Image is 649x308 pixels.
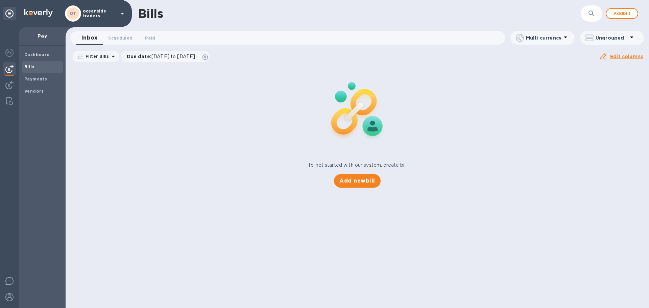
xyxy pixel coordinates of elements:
span: [DATE] to [DATE] [151,54,195,59]
img: Logo [24,9,53,17]
span: Add bill [612,9,632,18]
p: To get started with our system, create bill [308,162,407,169]
img: Foreign exchange [5,49,14,57]
p: Ungrouped [596,34,628,41]
b: Payments [24,76,47,81]
p: Multi currency [526,34,561,41]
b: Dashboard [24,52,50,57]
span: Scheduled [108,34,133,42]
button: Addbill [606,8,638,19]
u: Edit columns [610,54,643,59]
button: Add newbill [334,174,380,188]
p: Pay [24,32,60,39]
div: Due date:[DATE] to [DATE] [121,51,210,62]
p: oceanside traders [83,9,117,18]
span: Inbox [81,33,97,43]
h1: Bills [138,6,163,21]
b: OT [70,11,76,16]
b: Bills [24,64,34,69]
p: Due date : [127,53,199,60]
div: Unpin categories [3,7,16,20]
p: Filter Bills [83,53,109,59]
span: Paid [145,34,155,42]
span: Add new bill [339,177,375,185]
b: Vendors [24,89,44,94]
